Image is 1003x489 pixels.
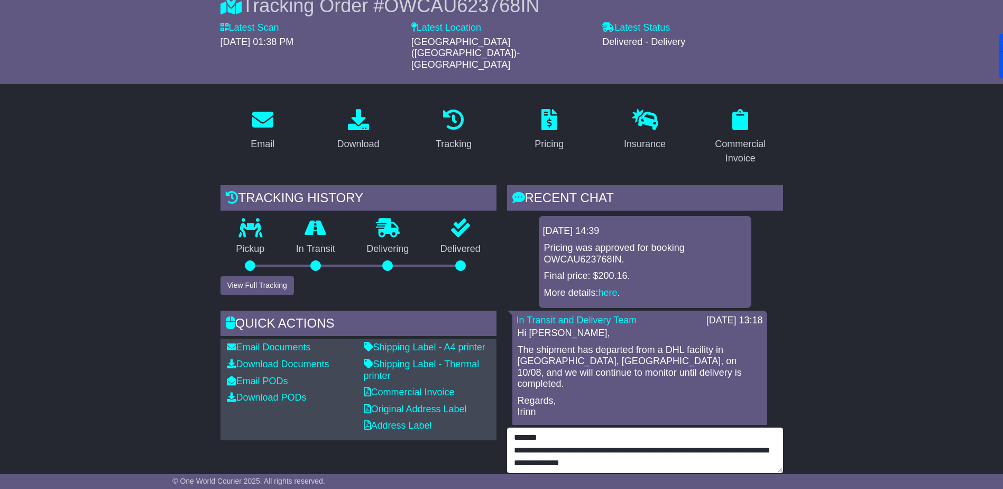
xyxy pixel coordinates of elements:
[172,477,325,485] span: © One World Courier 2025. All rights reserved.
[544,242,746,265] p: Pricing was approved for booking OWCAU623768IN.
[220,243,281,255] p: Pickup
[411,22,481,34] label: Latest Location
[227,359,329,369] a: Download Documents
[220,311,496,339] div: Quick Actions
[436,137,472,151] div: Tracking
[251,137,274,151] div: Email
[364,387,455,397] a: Commercial Invoice
[528,105,570,155] a: Pricing
[364,404,467,414] a: Original Address Label
[220,185,496,214] div: Tracking history
[705,137,776,166] div: Commercial Invoice
[706,315,763,327] div: [DATE] 13:18
[624,137,666,151] div: Insurance
[602,37,685,47] span: Delivered - Delivery
[227,392,307,403] a: Download PODs
[698,105,783,169] a: Commercial Invoice
[220,276,294,295] button: View Full Tracking
[617,105,673,155] a: Insurance
[220,22,279,34] label: Latest Scan
[364,359,480,381] a: Shipping Label - Thermal printer
[364,420,432,431] a: Address Label
[518,328,762,339] p: Hi [PERSON_NAME],
[602,22,670,34] label: Latest Status
[280,243,351,255] p: In Transit
[517,315,637,325] a: In Transit and Delivery Team
[544,287,746,299] p: More details: .
[599,287,618,298] a: here
[411,37,520,70] span: [GEOGRAPHIC_DATA] ([GEOGRAPHIC_DATA])-[GEOGRAPHIC_DATA]
[544,270,746,282] p: Final price: $200.16.
[330,105,386,155] a: Download
[518,345,762,390] p: The shipment has departed from a DHL facility in [GEOGRAPHIC_DATA], [GEOGRAPHIC_DATA], on 10/08, ...
[244,105,281,155] a: Email
[351,243,425,255] p: Delivering
[518,395,762,418] p: Regards, Irinn
[227,376,288,386] a: Email PODs
[337,137,379,151] div: Download
[535,137,564,151] div: Pricing
[425,243,496,255] p: Delivered
[543,225,747,237] div: [DATE] 14:39
[364,342,485,352] a: Shipping Label - A4 printer
[220,37,294,47] span: [DATE] 01:38 PM
[507,185,783,214] div: RECENT CHAT
[227,342,311,352] a: Email Documents
[429,105,479,155] a: Tracking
